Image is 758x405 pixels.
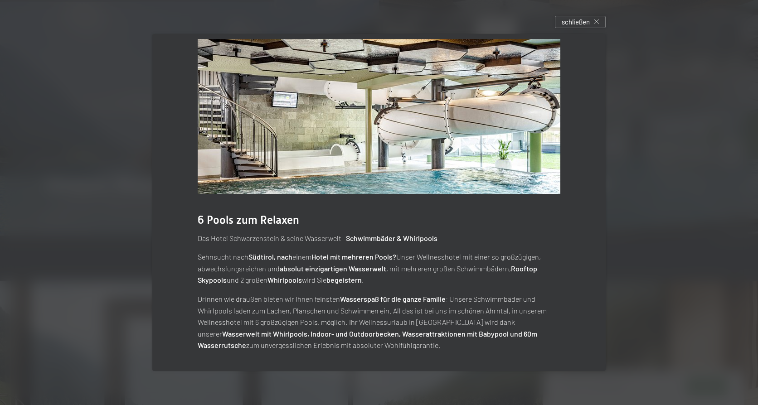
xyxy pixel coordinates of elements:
[198,251,560,286] p: Sehnsucht nach einem Unser Wellnesshotel mit einer so großzügigen, abwechslungsreichen und , mit ...
[198,232,560,244] p: Das Hotel Schwarzenstein & seine Wasserwelt –
[198,213,299,227] span: 6 Pools zum Relaxen
[280,264,386,273] strong: absolut einzigartigen Wasserwelt
[267,275,302,284] strong: Whirlpools
[198,39,560,194] img: Urlaub - Schwimmbad - Sprudelbänke - Babybecken uvw.
[248,252,292,261] strong: Südtirol, nach
[311,252,396,261] strong: Hotel mit mehreren Pools?
[326,275,362,284] strong: begeistern
[562,17,590,27] span: schließen
[346,234,437,242] strong: Schwimmbäder & Whirlpools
